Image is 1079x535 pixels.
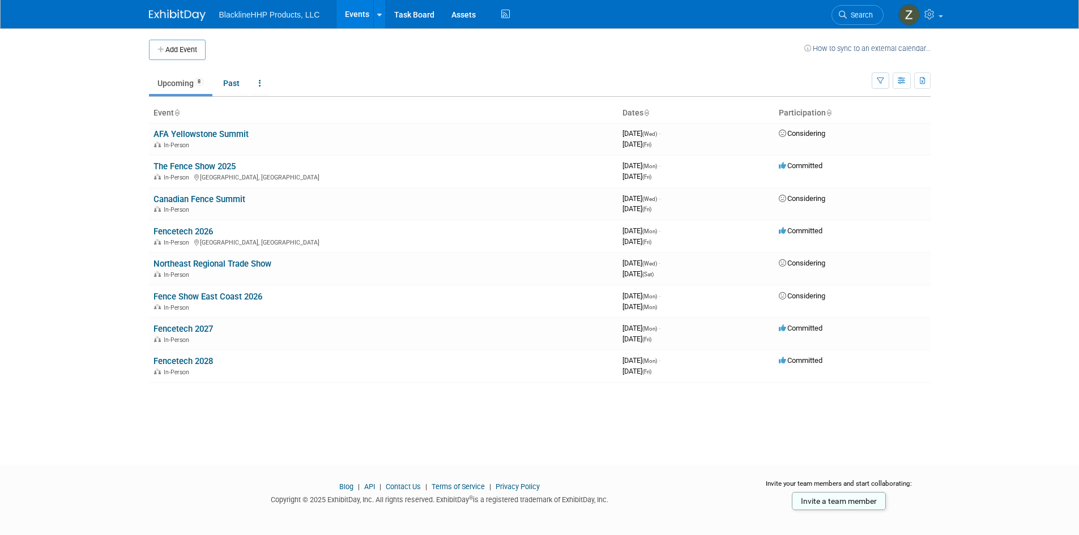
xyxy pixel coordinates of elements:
[622,204,651,213] span: [DATE]
[149,492,731,505] div: Copyright © 2025 ExhibitDay, Inc. All rights reserved. ExhibitDay is a registered trademark of Ex...
[831,5,884,25] a: Search
[432,482,485,491] a: Terms of Service
[779,194,825,203] span: Considering
[642,163,657,169] span: (Mon)
[153,226,213,237] a: Fencetech 2026
[164,239,193,246] span: In-Person
[659,226,660,235] span: -
[659,292,660,300] span: -
[642,131,657,137] span: (Wed)
[215,72,248,94] a: Past
[164,271,193,279] span: In-Person
[153,292,262,302] a: Fence Show East Coast 2026
[642,260,657,267] span: (Wed)
[642,369,651,375] span: (Fri)
[659,324,660,332] span: -
[642,304,657,310] span: (Mon)
[469,495,473,501] sup: ®
[219,10,320,19] span: BlacklineHHP Products, LLC
[779,356,822,365] span: Committed
[164,369,193,376] span: In-Person
[154,174,161,179] img: In-Person Event
[154,369,161,374] img: In-Person Event
[659,259,660,267] span: -
[164,336,193,344] span: In-Person
[153,356,213,366] a: Fencetech 2028
[386,482,421,491] a: Contact Us
[779,129,825,138] span: Considering
[153,129,249,139] a: AFA Yellowstone Summit
[153,161,236,172] a: The Fence Show 2025
[622,367,651,375] span: [DATE]
[622,172,651,181] span: [DATE]
[164,142,193,149] span: In-Person
[154,336,161,342] img: In-Person Event
[622,161,660,170] span: [DATE]
[622,269,654,278] span: [DATE]
[164,174,193,181] span: In-Person
[153,324,213,334] a: Fencetech 2027
[174,108,180,117] a: Sort by Event Name
[622,237,651,246] span: [DATE]
[622,226,660,235] span: [DATE]
[496,482,540,491] a: Privacy Policy
[622,259,660,267] span: [DATE]
[622,356,660,365] span: [DATE]
[154,142,161,147] img: In-Person Event
[364,482,375,491] a: API
[898,4,920,25] img: Zach Romero
[659,129,660,138] span: -
[642,239,651,245] span: (Fri)
[487,482,494,491] span: |
[149,104,618,123] th: Event
[153,194,245,204] a: Canadian Fence Summit
[149,10,206,21] img: ExhibitDay
[154,206,161,212] img: In-Person Event
[164,304,193,311] span: In-Person
[622,292,660,300] span: [DATE]
[355,482,362,491] span: |
[804,44,931,53] a: How to sync to an external calendar...
[642,326,657,332] span: (Mon)
[642,228,657,234] span: (Mon)
[377,482,384,491] span: |
[149,40,206,60] button: Add Event
[642,336,651,343] span: (Fri)
[659,194,660,203] span: -
[642,206,651,212] span: (Fri)
[622,140,651,148] span: [DATE]
[643,108,649,117] a: Sort by Start Date
[622,302,657,311] span: [DATE]
[153,237,613,246] div: [GEOGRAPHIC_DATA], [GEOGRAPHIC_DATA]
[779,226,822,235] span: Committed
[194,78,204,86] span: 8
[779,324,822,332] span: Committed
[774,104,931,123] th: Participation
[642,142,651,148] span: (Fri)
[622,194,660,203] span: [DATE]
[622,129,660,138] span: [DATE]
[423,482,430,491] span: |
[642,358,657,364] span: (Mon)
[622,335,651,343] span: [DATE]
[642,174,651,180] span: (Fri)
[622,324,660,332] span: [DATE]
[642,196,657,202] span: (Wed)
[153,172,613,181] div: [GEOGRAPHIC_DATA], [GEOGRAPHIC_DATA]
[659,356,660,365] span: -
[149,72,212,94] a: Upcoming8
[153,259,271,269] a: Northeast Regional Trade Show
[779,292,825,300] span: Considering
[642,271,654,277] span: (Sat)
[826,108,831,117] a: Sort by Participation Type
[779,259,825,267] span: Considering
[659,161,660,170] span: -
[779,161,822,170] span: Committed
[154,239,161,245] img: In-Person Event
[339,482,353,491] a: Blog
[154,271,161,277] img: In-Person Event
[618,104,774,123] th: Dates
[154,304,161,310] img: In-Person Event
[792,492,886,510] a: Invite a team member
[164,206,193,213] span: In-Person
